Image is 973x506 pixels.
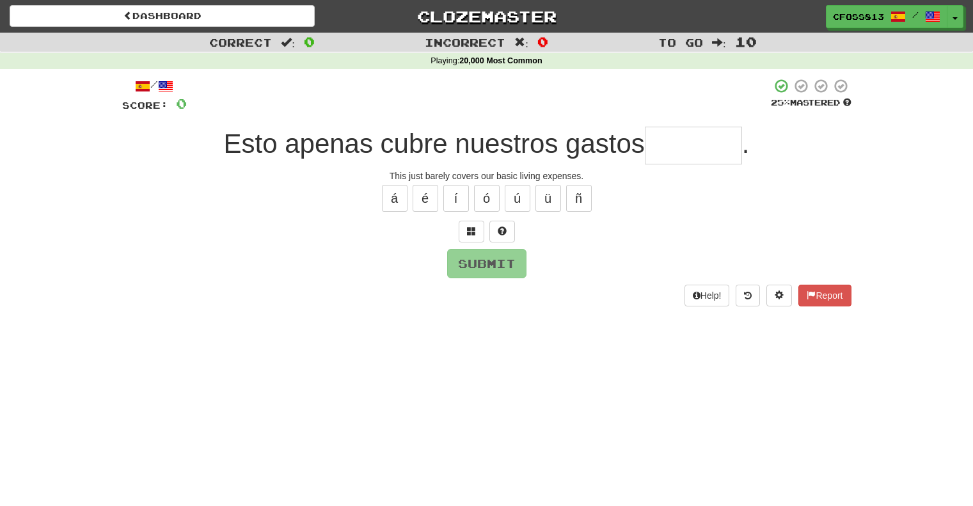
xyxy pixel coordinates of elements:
button: Help! [684,285,730,306]
button: Submit [447,249,526,278]
span: Esto apenas cubre nuestros gastos [223,129,644,159]
span: / [912,10,919,19]
button: Report [798,285,851,306]
span: 25 % [771,97,790,107]
button: Single letter hint - you only get 1 per sentence and score half the points! alt+h [489,221,515,242]
strong: 20,000 Most Common [459,56,542,65]
span: To go [658,36,703,49]
button: ú [505,185,530,212]
span: : [514,37,528,48]
a: Dashboard [10,5,315,27]
button: Round history (alt+y) [736,285,760,306]
button: ó [474,185,500,212]
span: cfoss813 [833,11,884,22]
span: : [712,37,726,48]
span: Incorrect [425,36,505,49]
button: ñ [566,185,592,212]
span: Score: [122,100,168,111]
button: é [413,185,438,212]
span: 0 [304,34,315,49]
span: 0 [537,34,548,49]
div: / [122,78,187,94]
a: cfoss813 / [826,5,947,28]
div: Mastered [771,97,851,109]
div: This just barely covers our basic living expenses. [122,170,851,182]
button: á [382,185,407,212]
span: 0 [176,95,187,111]
button: ü [535,185,561,212]
span: 10 [735,34,757,49]
span: . [742,129,750,159]
span: : [281,37,295,48]
button: Switch sentence to multiple choice alt+p [459,221,484,242]
a: Clozemaster [334,5,639,28]
button: í [443,185,469,212]
span: Correct [209,36,272,49]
